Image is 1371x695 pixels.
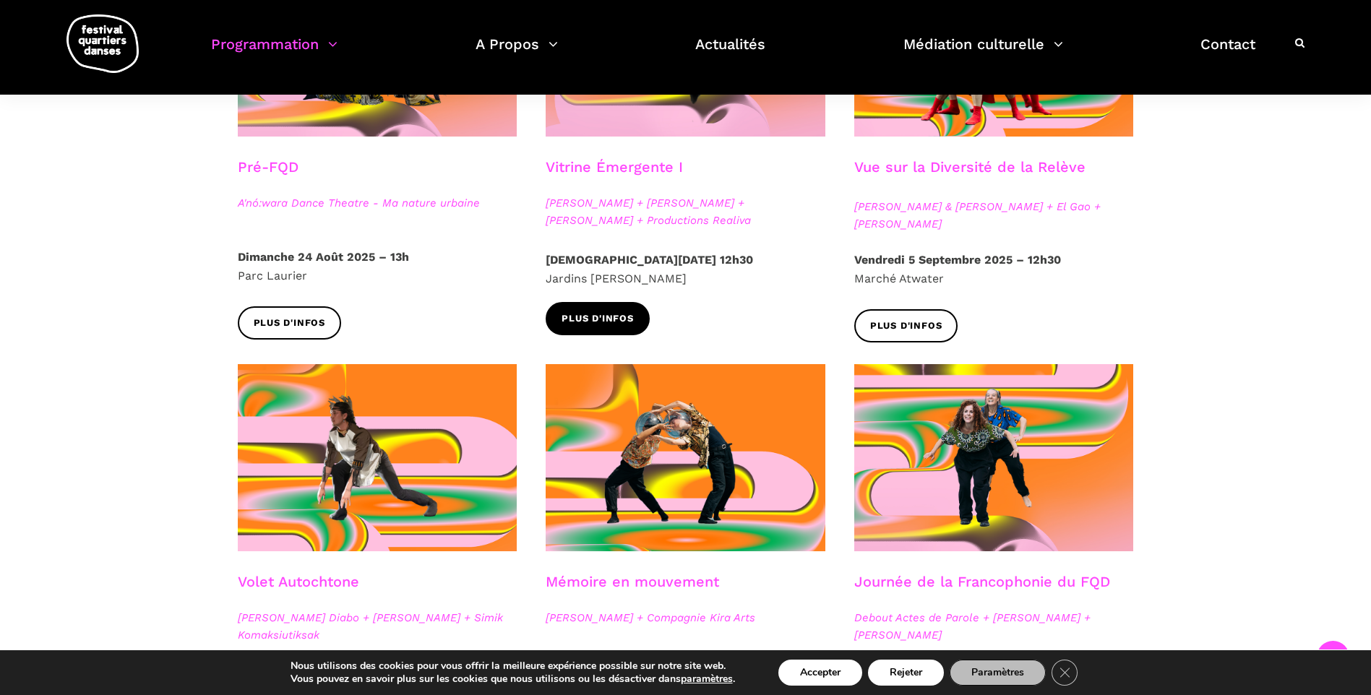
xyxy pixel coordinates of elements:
[562,311,634,327] span: Plus d'infos
[476,32,558,74] a: A Propos
[546,253,753,267] strong: [DEMOGRAPHIC_DATA][DATE] 12h30
[854,573,1110,590] a: Journée de la Francophonie du FQD
[1200,32,1255,74] a: Contact
[211,32,338,74] a: Programmation
[695,32,765,74] a: Actualités
[854,251,1134,288] p: Marché Atwater
[868,660,944,686] button: Rejeter
[238,250,409,264] strong: Dimanche 24 Août 2025 – 13h
[546,194,825,229] span: [PERSON_NAME] + [PERSON_NAME] + [PERSON_NAME] + Productions Realiva
[546,251,825,288] p: Jardins [PERSON_NAME]
[66,14,139,73] img: logo-fqd-med
[546,302,650,334] a: Plus d'infos
[1052,660,1078,686] button: Close GDPR Cookie Banner
[854,309,958,342] a: Plus d'infos
[238,306,342,339] a: Plus d'infos
[238,248,517,285] p: Parc Laurier
[546,158,683,194] h3: Vitrine Émergente I
[291,673,735,686] p: Vous pouvez en savoir plus sur les cookies que nous utilisons ou les désactiver dans .
[854,253,1061,267] strong: Vendredi 5 Septembre 2025 – 12h30
[950,660,1046,686] button: Paramètres
[546,573,719,590] a: Mémoire en mouvement
[681,673,733,686] button: paramètres
[778,660,862,686] button: Accepter
[254,316,326,331] span: Plus d'infos
[546,609,825,626] span: [PERSON_NAME] + Compagnie Kira Arts
[238,158,298,194] h3: Pré-FQD
[854,158,1086,194] h3: Vue sur la Diversité de la Relève
[238,194,517,212] span: A'nó:wara Dance Theatre - Ma nature urbaine
[870,319,942,334] span: Plus d'infos
[854,198,1134,233] span: [PERSON_NAME] & [PERSON_NAME] + El Gao + [PERSON_NAME]
[238,609,517,644] span: [PERSON_NAME] Diabo + [PERSON_NAME] + Simik Komaksiutiksak
[291,660,735,673] p: Nous utilisons des cookies pour vous offrir la meilleure expérience possible sur notre site web.
[854,609,1134,644] span: Debout Actes de Parole + [PERSON_NAME] + [PERSON_NAME]
[903,32,1063,74] a: Médiation culturelle
[238,573,359,590] a: Volet Autochtone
